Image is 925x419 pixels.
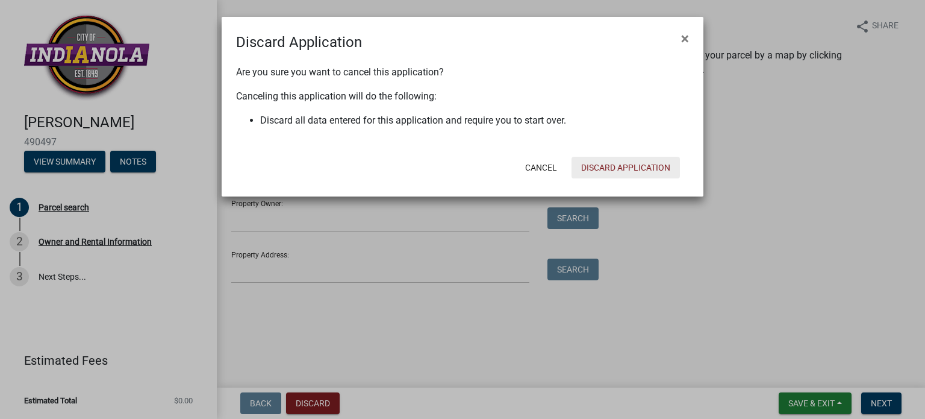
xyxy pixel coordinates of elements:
[236,89,689,104] p: Canceling this application will do the following:
[236,31,362,53] h4: Discard Application
[671,22,699,55] button: Close
[681,30,689,47] span: ×
[572,157,680,178] button: Discard Application
[236,65,689,80] p: Are you sure you want to cancel this application?
[260,113,689,128] li: Discard all data entered for this application and require you to start over.
[515,157,567,178] button: Cancel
